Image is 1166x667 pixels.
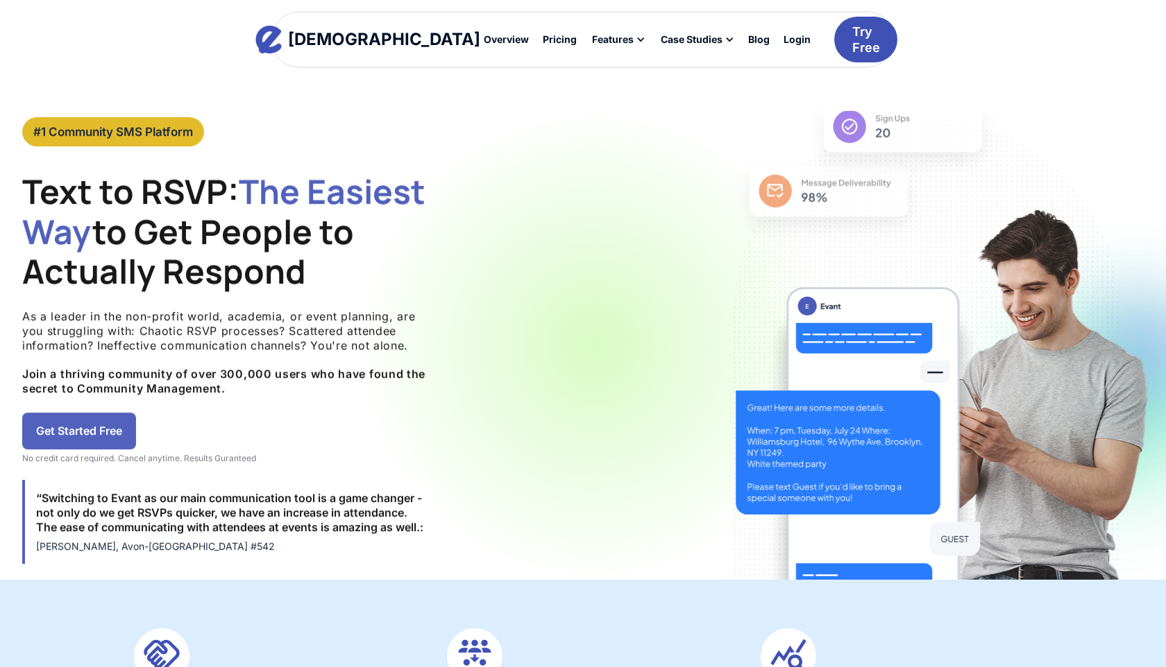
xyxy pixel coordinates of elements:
strong: Join a thriving community of over 300,000 users who have found the secret to Community Management. [22,367,425,395]
a: Blog [741,28,777,51]
div: #1 Community SMS Platform [33,124,193,139]
a: Overview [477,28,536,51]
a: Try Free [834,17,897,63]
div: Blog [748,35,770,44]
div: “Switching to Evant as our main communication tool is a game changer - not only do we get RSVPs q... [36,491,428,534]
div: Overview [484,35,529,44]
a: Pricing [536,28,584,51]
div: Pricing [543,35,577,44]
div: Case Studies [652,28,741,51]
div: Features [592,35,634,44]
div: [DEMOGRAPHIC_DATA] [288,31,480,48]
div: [PERSON_NAME], Avon-[GEOGRAPHIC_DATA] #542 [36,540,428,553]
div: Try Free [852,24,880,56]
a: #1 Community SMS Platform [22,117,204,146]
span: The Easiest Way [22,168,425,254]
div: Case Studies [661,35,723,44]
a: Login [777,28,818,51]
p: As a leader in the non-profit world, academia, or event planning, are you struggling with: Chaoti... [22,309,439,396]
div: Features [584,28,652,51]
div: Login [784,35,811,44]
h1: Text to RSVP: to Get People to Actually Respond [22,171,439,291]
a: home [269,26,468,53]
div: No credit card required. Cancel anytime. Results Guranteed [22,453,439,464]
a: Get Started Free [22,413,136,449]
